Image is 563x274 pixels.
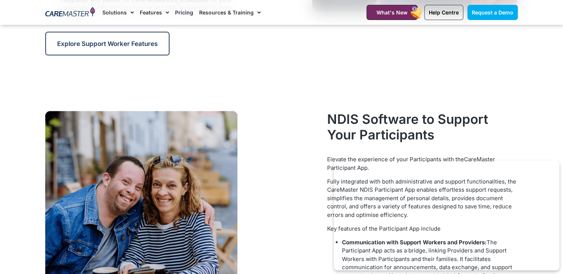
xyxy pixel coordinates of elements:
[366,5,418,20] a: What's New
[467,5,518,20] a: Request a Demo
[327,178,516,218] span: Fully integrated with both administrative and support functionalities, the CareMaster NDIS Partic...
[376,9,408,16] span: What's New
[45,32,169,56] a: Explore Support Worker Features
[472,9,513,16] span: Request a Demo
[424,5,463,20] a: Help Centre
[327,156,495,171] a: CareMaster Participant App
[429,9,459,16] span: Help Centre
[334,161,559,270] iframe: Popup CTA
[45,7,95,18] img: CareMaster Logo
[327,225,441,232] span: Key features of the Participant App include
[327,156,464,163] span: Elevate the experience of your Participants with the
[57,40,158,47] span: Explore Support Worker Features
[327,111,518,142] h2: NDIS Software to Support Your Participants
